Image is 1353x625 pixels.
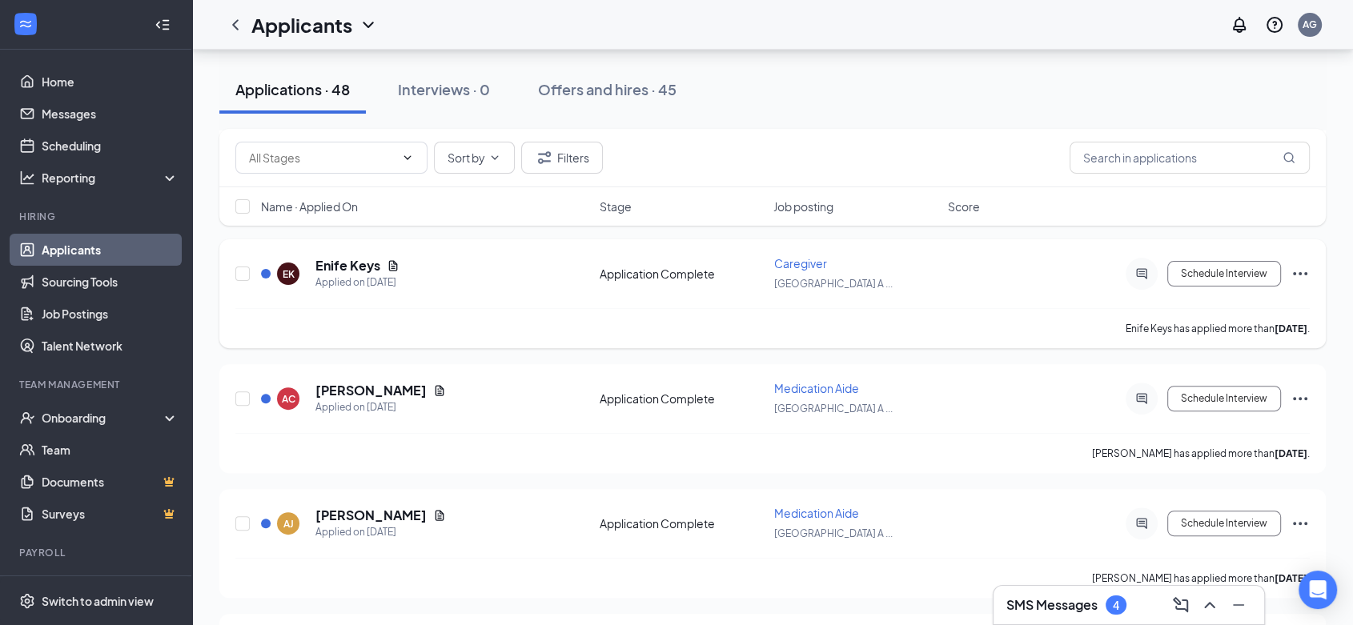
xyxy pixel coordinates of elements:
button: Schedule Interview [1167,261,1281,286]
h5: [PERSON_NAME] [315,382,427,399]
a: Scheduling [42,130,179,162]
div: Onboarding [42,410,165,426]
p: [PERSON_NAME] has applied more than . [1092,447,1310,460]
svg: ChevronUp [1200,595,1219,615]
svg: Filter [535,148,554,167]
a: SurveysCrown [42,498,179,530]
svg: ActiveChat [1132,517,1151,530]
a: Home [42,66,179,98]
div: Applied on [DATE] [315,524,446,540]
div: Hiring [19,210,175,223]
svg: Document [387,259,399,272]
svg: ChevronDown [359,15,378,34]
svg: Notifications [1230,15,1249,34]
span: Medication Aide [774,381,859,395]
input: Search in applications [1070,142,1310,174]
button: Sort byChevronDown [434,142,515,174]
svg: WorkstreamLogo [18,16,34,32]
div: Reporting [42,170,179,186]
svg: QuestionInfo [1265,15,1284,34]
div: AJ [283,517,294,531]
svg: UserCheck [19,410,35,426]
b: [DATE] [1275,323,1307,335]
svg: Collapse [155,17,171,33]
button: ChevronUp [1197,592,1223,618]
div: 4 [1113,599,1119,612]
button: Minimize [1226,592,1251,618]
b: [DATE] [1275,572,1307,584]
svg: ChevronDown [488,151,501,164]
svg: ComposeMessage [1171,595,1190,615]
div: Application Complete [600,515,765,531]
div: Applications · 48 [235,79,350,99]
span: [GEOGRAPHIC_DATA] A ... [774,527,893,539]
div: Application Complete [600,391,765,407]
a: PayrollCrown [42,570,179,602]
p: [PERSON_NAME] has applied more than . [1092,571,1310,585]
button: Schedule Interview [1167,386,1281,411]
div: Open Intercom Messenger [1299,571,1337,609]
svg: MagnifyingGlass [1283,151,1295,164]
h5: [PERSON_NAME] [315,507,427,524]
span: Job posting [773,198,833,214]
p: Enife Keys has applied more than . [1126,322,1310,335]
h1: Applicants [251,11,352,38]
svg: Ellipses [1291,264,1310,283]
div: Payroll [19,546,175,559]
div: AG [1303,18,1317,31]
svg: Document [433,384,446,397]
svg: ChevronDown [401,151,414,164]
a: Talent Network [42,330,179,362]
b: [DATE] [1275,447,1307,459]
span: [GEOGRAPHIC_DATA] A ... [774,403,893,415]
span: Medication Aide [774,506,859,520]
a: Sourcing Tools [42,266,179,298]
svg: ActiveChat [1132,392,1151,405]
h3: SMS Messages [1006,596,1098,614]
span: Score [948,198,980,214]
span: Name · Applied On [261,198,358,214]
svg: Settings [19,593,35,609]
svg: Analysis [19,170,35,186]
a: Team [42,434,179,466]
button: Schedule Interview [1167,511,1281,536]
svg: Minimize [1229,595,1248,615]
svg: ActiveChat [1132,267,1151,280]
svg: ChevronLeft [226,15,245,34]
div: Interviews · 0 [398,79,490,99]
div: Team Management [19,378,175,391]
a: Messages [42,98,179,130]
div: Applied on [DATE] [315,274,399,290]
span: Sort by [448,152,485,163]
a: Applicants [42,234,179,266]
h5: Enife Keys [315,257,380,274]
button: Filter Filters [521,142,603,174]
a: DocumentsCrown [42,466,179,498]
svg: Ellipses [1291,389,1310,408]
svg: Ellipses [1291,514,1310,533]
div: Applied on [DATE] [315,399,446,415]
div: AC [282,392,295,406]
span: [GEOGRAPHIC_DATA] A ... [774,278,893,290]
input: All Stages [249,149,395,166]
div: Application Complete [600,266,765,282]
svg: Document [433,509,446,522]
button: ComposeMessage [1168,592,1194,618]
div: Switch to admin view [42,593,154,609]
div: EK [283,267,295,281]
span: Caregiver [774,256,827,270]
a: Job Postings [42,298,179,330]
span: Stage [600,198,632,214]
div: Offers and hires · 45 [538,79,676,99]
